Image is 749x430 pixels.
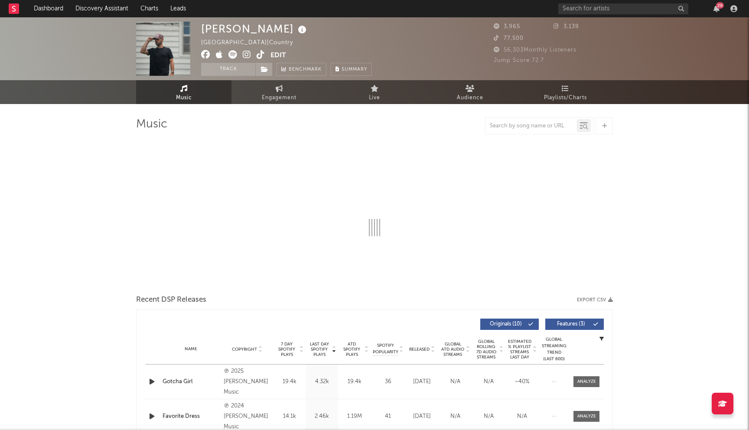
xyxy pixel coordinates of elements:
span: 7 Day Spotify Plays [275,342,298,357]
div: ~ 40 % [508,378,537,386]
button: Export CSV [577,297,613,303]
a: Music [136,80,231,104]
div: Name [163,346,219,352]
div: 29 [716,2,724,9]
span: Originals ( 10 ) [486,322,526,327]
a: Playlists/Charts [518,80,613,104]
a: Favorite Dress [163,412,219,421]
div: [PERSON_NAME] [201,22,309,36]
span: Summary [342,67,367,72]
div: [DATE] [407,412,436,421]
span: ATD Spotify Plays [340,342,363,357]
a: Engagement [231,80,327,104]
button: Edit [270,50,286,61]
a: Gotcha Girl [163,378,219,386]
div: 14.1k [275,412,303,421]
span: Estimated % Playlist Streams Last Day [508,339,531,360]
input: Search for artists [558,3,688,14]
button: Track [201,63,255,76]
span: Last Day Spotify Plays [308,342,331,357]
span: 3,139 [554,24,579,29]
a: Live [327,80,422,104]
div: N/A [508,412,537,421]
div: Global Streaming Trend (Last 60D) [541,336,567,362]
div: [GEOGRAPHIC_DATA] | Country [201,38,303,48]
span: Recent DSP Releases [136,295,206,305]
div: N/A [474,412,503,421]
span: Audience [457,93,483,103]
div: 41 [373,412,403,421]
div: 1.19M [340,412,368,421]
span: Features ( 3 ) [551,322,591,327]
div: 19.4k [275,378,303,386]
span: Copyright [232,347,257,352]
div: 4.32k [308,378,336,386]
span: 56,303 Monthly Listeners [494,47,576,53]
span: Playlists/Charts [544,93,587,103]
div: 36 [373,378,403,386]
span: Benchmark [289,65,322,75]
span: Live [369,93,380,103]
div: [DATE] [407,378,436,386]
button: Summary [331,63,372,76]
span: Released [409,347,430,352]
div: N/A [441,412,470,421]
div: ℗ 2025 [PERSON_NAME] Music [224,366,271,397]
div: N/A [441,378,470,386]
span: Music [176,93,192,103]
div: N/A [474,378,503,386]
button: 29 [713,5,720,12]
a: Audience [422,80,518,104]
span: Engagement [262,93,296,103]
input: Search by song name or URL [485,123,577,130]
span: 77,500 [494,36,524,41]
span: Jump Score: 72.7 [494,58,544,63]
a: Benchmark [277,63,326,76]
button: Originals(10) [480,319,539,330]
span: Global ATD Audio Streams [441,342,465,357]
span: Spotify Popularity [373,342,398,355]
div: 2.46k [308,412,336,421]
span: Global Rolling 7D Audio Streams [474,339,498,360]
button: Features(3) [545,319,604,330]
div: 19.4k [340,378,368,386]
span: 3,965 [494,24,520,29]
